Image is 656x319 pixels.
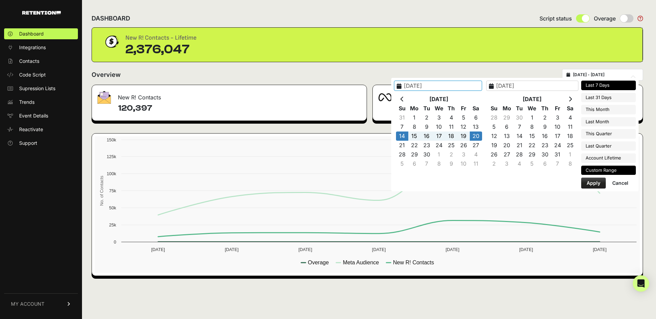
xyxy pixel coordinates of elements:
a: Dashboard [4,28,78,39]
td: 11 [445,122,457,131]
li: Last Quarter [581,141,636,151]
td: 5 [488,122,501,131]
th: Fr [457,104,470,113]
td: 8 [564,159,576,168]
td: 30 [421,150,433,159]
td: 30 [513,113,526,122]
td: 26 [457,141,470,150]
td: 7 [551,159,564,168]
td: 28 [488,113,501,122]
span: Reactivate [19,126,43,133]
td: 3 [457,150,470,159]
img: fa-envelope-19ae18322b30453b285274b1b8af3d052b27d846a4fbe8435d1a52b978f639a2.png [97,91,111,104]
a: Reactivate [4,124,78,135]
span: MY ACCOUNT [11,301,44,307]
td: 23 [421,141,433,150]
td: 12 [488,131,501,141]
div: New R! Contacts [92,85,367,106]
td: 7 [513,122,526,131]
th: Su [396,104,408,113]
th: Tu [421,104,433,113]
text: Meta Audience [343,260,379,265]
li: Last 7 Days [581,81,636,90]
td: 10 [433,122,445,131]
text: [DATE] [446,247,459,252]
td: 8 [526,122,538,131]
td: 10 [457,159,470,168]
td: 11 [564,122,576,131]
th: Th [445,104,457,113]
a: Code Script [4,69,78,80]
td: 13 [470,122,482,131]
a: Contacts [4,56,78,67]
td: 20 [470,131,482,141]
td: 1 [408,113,421,122]
button: Cancel [607,178,634,189]
div: 2,376,047 [125,43,196,56]
span: Supression Lists [19,85,55,92]
td: 31 [396,113,408,122]
td: 22 [408,141,421,150]
td: 18 [445,131,457,141]
li: This Month [581,105,636,114]
td: 19 [457,131,470,141]
td: 27 [501,150,513,159]
img: Retention.com [22,11,61,15]
a: Support [4,138,78,149]
text: [DATE] [298,247,312,252]
span: Contacts [19,58,39,65]
td: 21 [513,141,526,150]
td: 17 [551,131,564,141]
td: 2 [538,113,551,122]
span: Support [19,140,37,147]
a: Trends [4,97,78,108]
th: Sa [470,104,482,113]
td: 29 [408,150,421,159]
td: 7 [396,122,408,131]
span: Trends [19,99,35,106]
td: 17 [433,131,445,141]
text: 150k [107,137,116,142]
text: New R! Contacts [393,260,434,265]
td: 19 [488,141,501,150]
td: 4 [564,113,576,122]
td: 9 [538,122,551,131]
td: 14 [513,131,526,141]
th: Th [538,104,551,113]
td: 29 [501,113,513,122]
td: 4 [445,113,457,122]
td: 22 [526,141,538,150]
td: 16 [421,131,433,141]
td: 3 [433,113,445,122]
td: 6 [408,159,421,168]
text: [DATE] [372,247,386,252]
td: 24 [551,141,564,150]
td: 11 [470,159,482,168]
span: Integrations [19,44,46,51]
td: 30 [538,150,551,159]
th: [DATE] [501,95,564,104]
th: Su [488,104,501,113]
a: Integrations [4,42,78,53]
td: 26 [488,150,501,159]
td: 2 [488,159,501,168]
td: 6 [538,159,551,168]
td: 7 [421,159,433,168]
li: Account Lifetime [581,153,636,163]
td: 18 [564,131,576,141]
th: Mo [501,104,513,113]
div: Open Intercom Messenger [633,275,649,292]
text: No. of Contacts [99,176,104,206]
th: [DATE] [408,95,470,104]
h2: DASHBOARD [92,14,130,23]
text: 75k [109,188,116,193]
td: 28 [513,150,526,159]
td: 2 [445,150,457,159]
h4: 120,397 [118,103,361,114]
span: Overage [594,14,616,23]
td: 4 [470,150,482,159]
td: 3 [551,113,564,122]
li: Last 31 Days [581,93,636,102]
text: [DATE] [593,247,606,252]
td: 5 [526,159,538,168]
